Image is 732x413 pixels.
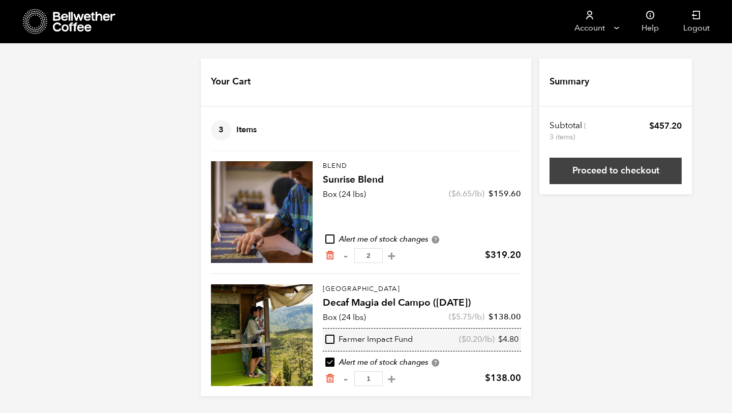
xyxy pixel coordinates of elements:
bdi: 319.20 [485,249,521,261]
div: Alert me of stock changes [323,357,521,368]
bdi: 5.75 [451,311,472,322]
p: Blend [323,161,521,171]
div: Alert me of stock changes [323,234,521,245]
input: Qty [354,371,383,386]
bdi: 138.00 [485,372,521,385]
button: + [385,374,398,384]
bdi: 6.65 [451,188,472,199]
div: Farmer Impact Fund [325,334,413,345]
input: Qty [354,248,383,263]
span: $ [489,311,494,322]
span: ( /lb) [449,188,484,199]
a: Proceed to checkout [550,158,682,184]
bdi: 138.00 [489,311,521,322]
bdi: 159.60 [489,188,521,199]
span: $ [485,372,491,385]
h4: Items [211,120,257,140]
p: [GEOGRAPHIC_DATA] [323,284,521,294]
button: + [385,251,398,261]
span: 3 [211,120,231,140]
a: Remove from cart [325,373,335,384]
h4: Your Cart [211,75,251,88]
span: $ [489,188,494,199]
a: Remove from cart [325,250,335,261]
span: $ [451,311,456,322]
span: $ [451,188,456,199]
span: ( /lb) [449,311,484,322]
p: Box (24 lbs) [323,311,366,323]
span: $ [485,249,491,261]
h4: Summary [550,75,589,88]
span: ( /lb) [459,334,495,345]
bdi: 0.20 [462,334,482,345]
bdi: 457.20 [649,120,682,132]
span: $ [498,334,503,345]
p: Box (24 lbs) [323,188,366,200]
button: - [339,374,352,384]
th: Subtotal [550,120,588,142]
button: - [339,251,352,261]
bdi: 4.80 [498,334,518,345]
h4: Sunrise Blend [323,173,521,187]
h4: Decaf Magia del Campo ([DATE]) [323,296,521,310]
span: $ [649,120,654,132]
span: $ [462,334,466,345]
